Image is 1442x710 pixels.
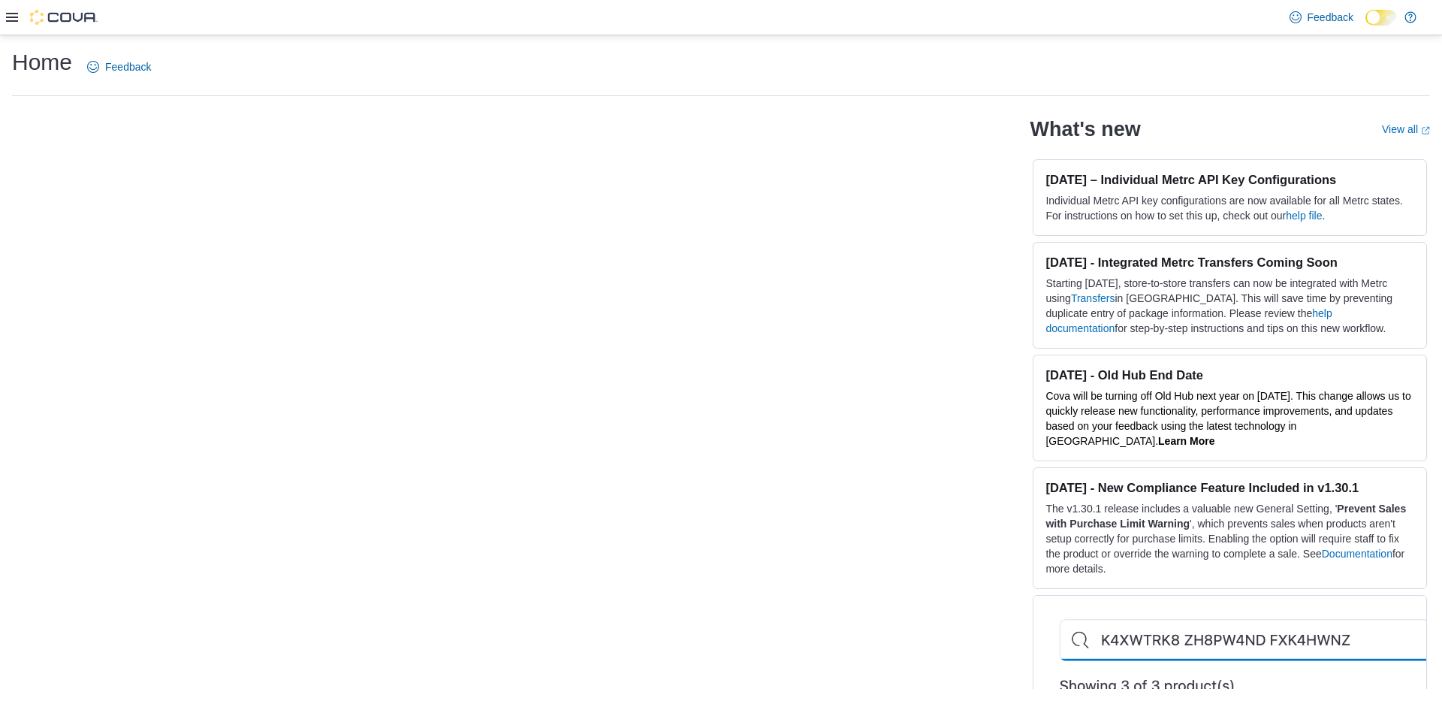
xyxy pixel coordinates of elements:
[1322,548,1392,560] a: Documentation
[1365,10,1397,26] input: Dark Mode
[1045,193,1414,223] p: Individual Metrc API key configurations are now available for all Metrc states. For instructions ...
[1045,367,1414,382] h3: [DATE] - Old Hub End Date
[1158,435,1214,447] a: Learn More
[1308,10,1353,25] span: Feedback
[1421,126,1430,135] svg: External link
[1286,210,1322,222] a: help file
[30,10,98,25] img: Cova
[81,52,157,82] a: Feedback
[1045,480,1414,495] h3: [DATE] - New Compliance Feature Included in v1.30.1
[1045,501,1414,576] p: The v1.30.1 release includes a valuable new General Setting, ' ', which prevents sales when produ...
[1284,2,1359,32] a: Feedback
[1071,292,1115,304] a: Transfers
[1045,307,1332,334] a: help documentation
[1045,390,1410,447] span: Cova will be turning off Old Hub next year on [DATE]. This change allows us to quickly release ne...
[1045,172,1414,187] h3: [DATE] – Individual Metrc API Key Configurations
[1045,255,1414,270] h3: [DATE] - Integrated Metrc Transfers Coming Soon
[1030,117,1140,141] h2: What's new
[12,47,72,77] h1: Home
[105,59,151,74] span: Feedback
[1045,276,1414,336] p: Starting [DATE], store-to-store transfers can now be integrated with Metrc using in [GEOGRAPHIC_D...
[1382,123,1430,135] a: View allExternal link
